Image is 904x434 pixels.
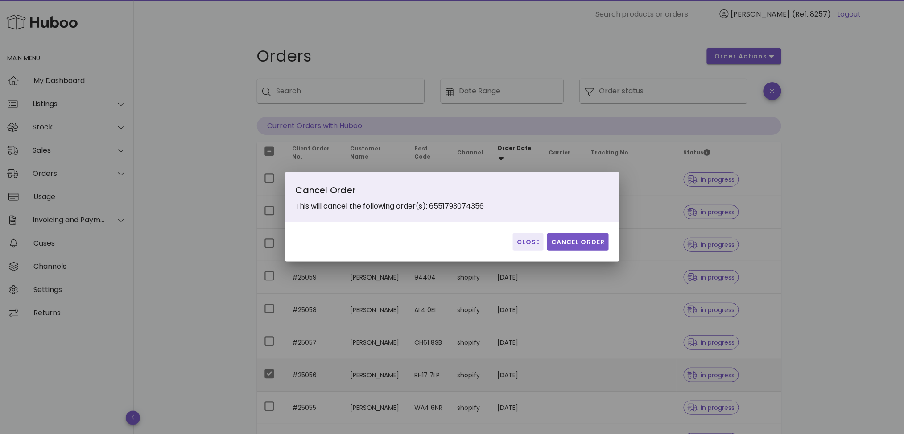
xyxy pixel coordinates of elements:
button: Close [513,233,544,251]
div: Cancel Order [296,183,496,201]
span: Close [516,238,540,247]
span: Cancel Order [551,238,605,247]
button: Cancel Order [547,233,609,251]
div: This will cancel the following order(s): 6551793074356 [296,183,496,212]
